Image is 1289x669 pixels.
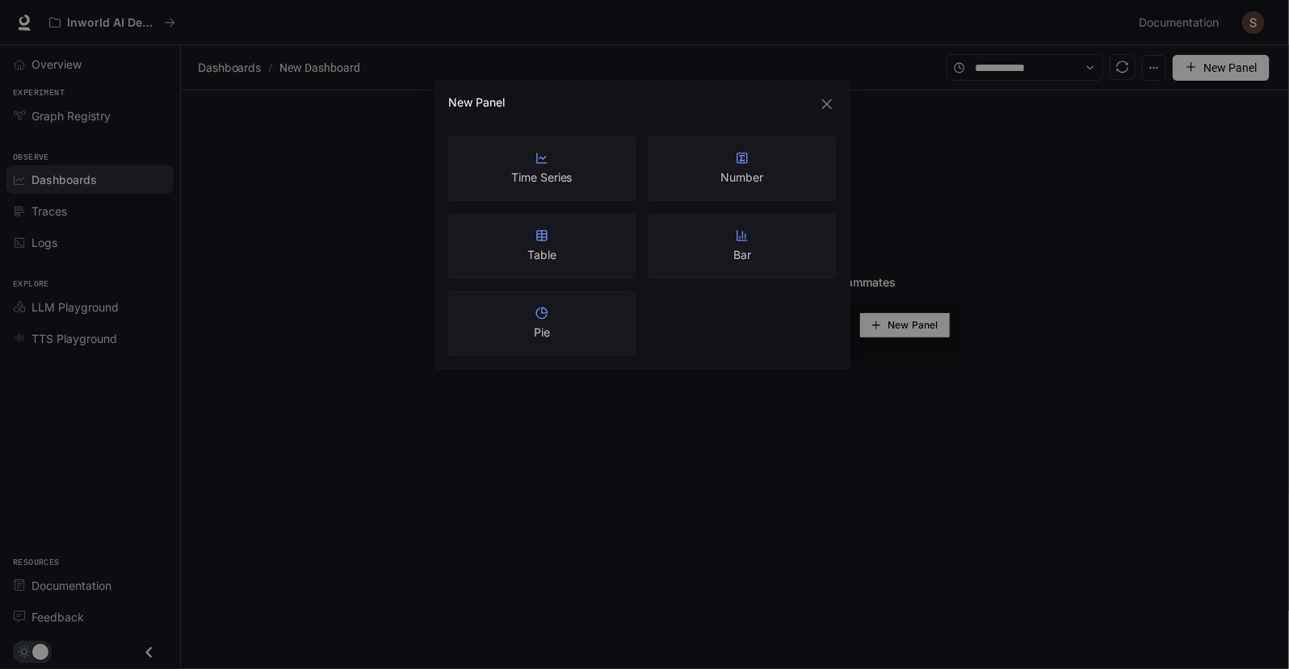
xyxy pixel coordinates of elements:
span: LLM Playground [31,299,119,316]
span: plus [1186,61,1197,73]
a: LLM Playground [6,293,174,321]
span: Documentation [31,577,111,594]
article: Bar [733,247,751,263]
span: Dashboards [31,171,97,188]
article: Pie [534,324,550,341]
span: / [268,59,273,77]
span: Traces [31,203,67,220]
span: New Panel [1203,59,1257,77]
article: Time Series [511,169,572,186]
div: New Panel [448,94,837,111]
button: Close drawer [131,636,167,669]
a: Graph Registry [6,102,174,130]
a: Logs [6,228,174,257]
p: Inworld AI Demos [67,16,157,30]
a: Dashboards [6,165,174,194]
button: All workspaces [42,6,183,39]
button: Close [818,95,836,113]
button: Dashboards [194,58,265,77]
span: TTS Playground [31,330,117,347]
a: Overview [6,50,174,78]
span: plus [871,320,881,330]
a: Feedback [6,603,174,631]
article: New Dashboard [276,52,363,83]
span: sync [1116,61,1129,73]
a: Traces [6,197,174,225]
a: TTS Playground [6,324,174,353]
span: Dashboards [198,58,261,77]
span: Logs [31,234,57,251]
a: Documentation [1132,6,1231,39]
button: User avatar [1237,6,1270,39]
button: New Panel [859,312,951,338]
span: Dark mode toggle [32,642,48,660]
span: Documentation [1139,13,1219,33]
span: New Panel [888,321,938,329]
img: User avatar [1242,11,1265,34]
button: New Panel [1173,55,1270,81]
span: Feedback [31,608,84,625]
span: Overview [31,56,82,73]
span: Graph Registry [31,107,111,124]
a: Documentation [6,571,174,600]
span: close [821,98,833,111]
article: Number [721,169,764,186]
article: Table [527,247,556,263]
